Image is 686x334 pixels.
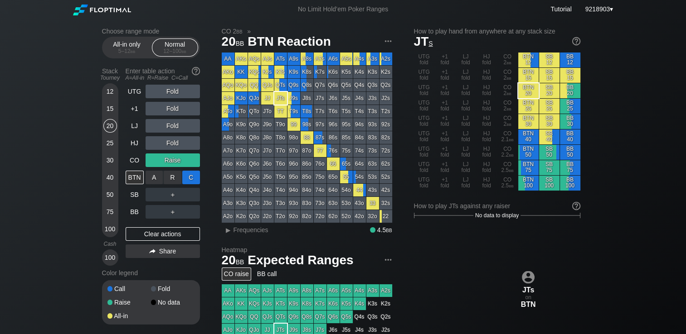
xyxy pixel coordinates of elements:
div: J3s [366,92,379,105]
div: Call [107,286,151,292]
div: 12 [103,85,117,98]
span: bb [509,182,514,189]
div: UTG fold [414,99,434,114]
div: 12 – 100 [156,48,194,54]
div: UTG fold [414,145,434,160]
div: AA [222,52,234,65]
div: A7s [314,52,326,65]
div: +1 fold [435,129,455,144]
span: 9218903 [585,5,610,13]
div: J3o [261,197,274,210]
div: 74s [353,144,366,157]
div: 98s [301,118,313,131]
div: J5o [261,171,274,183]
div: T4o [274,184,287,196]
div: +1 fold [435,68,455,83]
div: BB 100 [560,176,580,191]
span: s [428,38,433,48]
div: 63o [327,197,340,210]
div: Q9o [248,118,261,131]
div: CO 2 [497,99,518,114]
div: CO 2.5 [497,160,518,175]
span: JT [414,34,433,48]
div: HJ fold [477,160,497,175]
div: T6o [274,157,287,170]
div: CO 2 [497,83,518,98]
div: T9s [287,105,300,118]
div: K3o [235,197,248,210]
div: 50 [103,188,117,201]
div: LJ fold [456,83,476,98]
div: KQo [235,79,248,91]
span: bb [506,90,511,96]
div: 82s [379,131,392,144]
div: Q6s [327,79,340,91]
div: HJ fold [477,68,497,83]
div: K5o [235,171,248,183]
div: K7s [314,66,326,78]
div: Q5s [340,79,353,91]
div: +1 fold [435,114,455,129]
div: 85o [301,171,313,183]
div: J8s [301,92,313,105]
div: Normal [154,39,196,56]
div: BB 40 [560,129,580,144]
div: J6s [327,92,340,105]
div: A9o [222,118,234,131]
div: TT [274,105,287,118]
div: LJ fold [456,160,476,175]
div: Q8o [248,131,261,144]
div: +1 fold [435,83,455,98]
div: LJ fold [456,145,476,160]
div: HJ fold [477,145,497,160]
div: 94o [287,184,300,196]
div: 43s [366,184,379,196]
div: 55 [340,171,353,183]
div: 86s [327,131,340,144]
div: K4s [353,66,366,78]
div: 95s [340,118,353,131]
div: QTs [274,79,287,91]
div: 87o [301,144,313,157]
span: BTN Reaction [246,35,332,50]
div: 25 [103,136,117,150]
div: 99 [287,118,300,131]
div: JJ [261,92,274,105]
div: A6s [327,52,340,65]
div: KK [235,66,248,78]
div: BTN 30 [518,114,539,129]
div: 5 – 12 [108,48,146,54]
div: HJ fold [477,83,497,98]
img: help.32db89a4.svg [571,201,581,211]
div: 52s [379,171,392,183]
div: BTN 40 [518,129,539,144]
div: LJ fold [456,52,476,67]
div: T8s [301,105,313,118]
div: K2s [379,66,392,78]
div: Fold [146,119,200,133]
div: Q2s [379,79,392,91]
div: 92s [379,118,392,131]
div: Q5o [248,171,261,183]
span: bb [236,38,244,48]
div: A [146,171,163,184]
div: 93s [366,118,379,131]
img: icon-avatar.b40e07d9.svg [522,271,535,283]
div: QJo [248,92,261,105]
div: 72s [379,144,392,157]
div: 63s [366,157,379,170]
div: Tourney [98,75,122,81]
div: KJo [235,92,248,105]
div: BB 12 [560,52,580,67]
div: No data [151,299,195,305]
div: 43o [353,197,366,210]
div: KJs [261,66,274,78]
span: bb [236,28,242,35]
div: K8o [235,131,248,144]
img: share.864f2f62.svg [149,249,156,254]
div: BB 50 [560,145,580,160]
div: Stack [98,64,122,85]
span: bb [131,48,136,54]
div: A3s [366,52,379,65]
div: Q3s [366,79,379,91]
